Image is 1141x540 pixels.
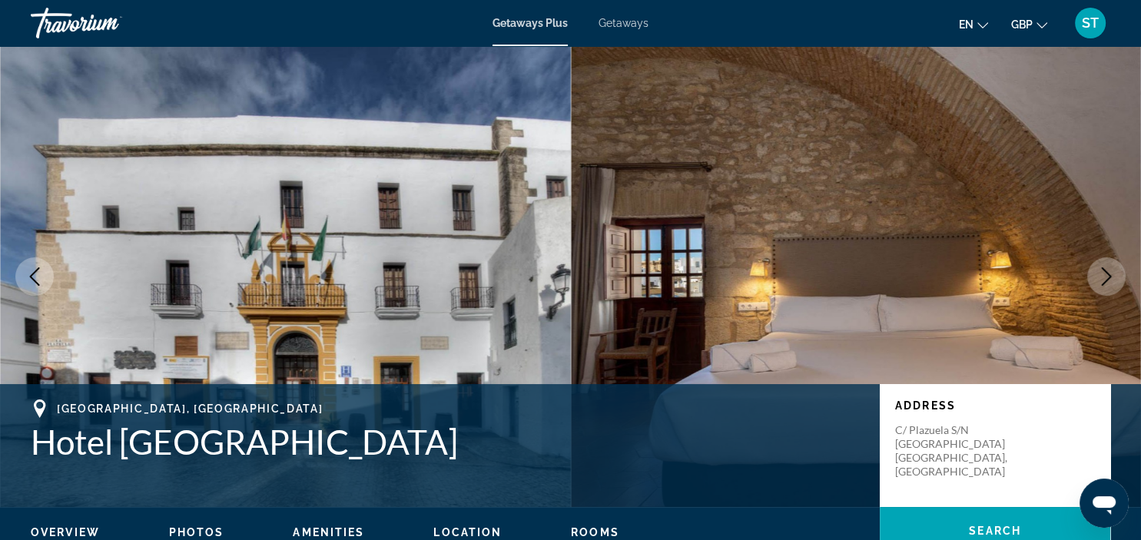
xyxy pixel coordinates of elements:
a: Travorium [31,3,184,43]
button: Previous image [15,257,54,296]
span: en [959,18,973,31]
p: Address [895,399,1095,412]
a: Getaways Plus [493,17,568,29]
p: C/ Plazuela s/n [GEOGRAPHIC_DATA] [GEOGRAPHIC_DATA], [GEOGRAPHIC_DATA] [895,423,1018,479]
button: Rooms [571,525,619,539]
span: ST [1082,15,1099,31]
button: Change language [959,13,988,35]
iframe: Button to launch messaging window [1080,479,1129,528]
a: Getaways [599,17,648,29]
span: GBP [1011,18,1033,31]
button: Photos [169,525,224,539]
h1: Hotel [GEOGRAPHIC_DATA] [31,422,864,462]
button: Change currency [1011,13,1047,35]
button: User Menu [1070,7,1110,39]
span: Search [969,525,1021,537]
button: Amenities [293,525,364,539]
span: [GEOGRAPHIC_DATA], [GEOGRAPHIC_DATA] [57,403,323,415]
button: Overview [31,525,100,539]
button: Next image [1087,257,1126,296]
button: Location [433,525,502,539]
